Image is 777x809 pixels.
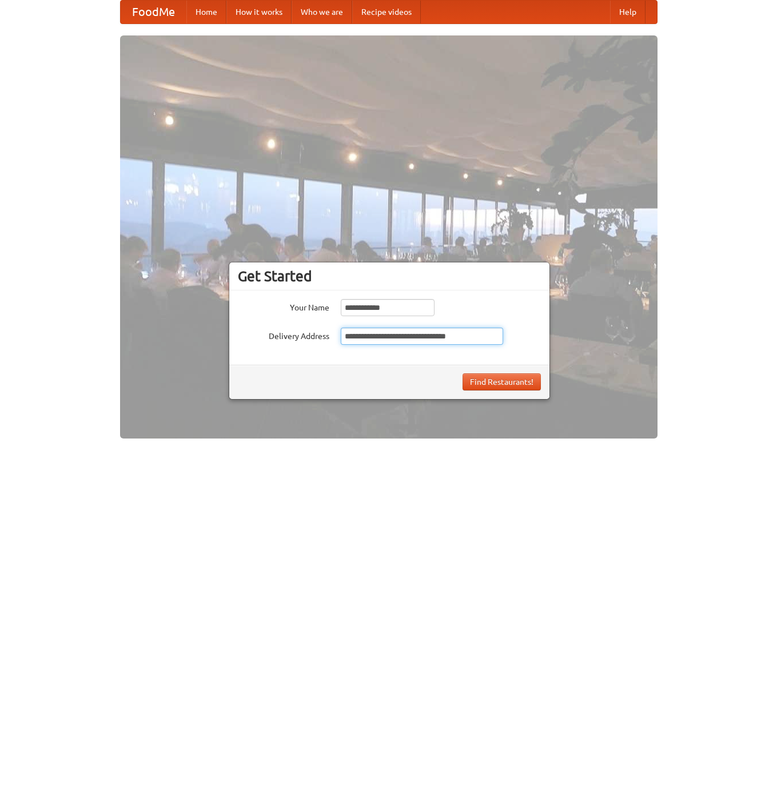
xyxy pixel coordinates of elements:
a: Who we are [292,1,352,23]
a: FoodMe [121,1,186,23]
a: Help [610,1,645,23]
label: Delivery Address [238,328,329,342]
label: Your Name [238,299,329,313]
a: Home [186,1,226,23]
h3: Get Started [238,268,541,285]
a: Recipe videos [352,1,421,23]
button: Find Restaurants! [463,373,541,390]
a: How it works [226,1,292,23]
